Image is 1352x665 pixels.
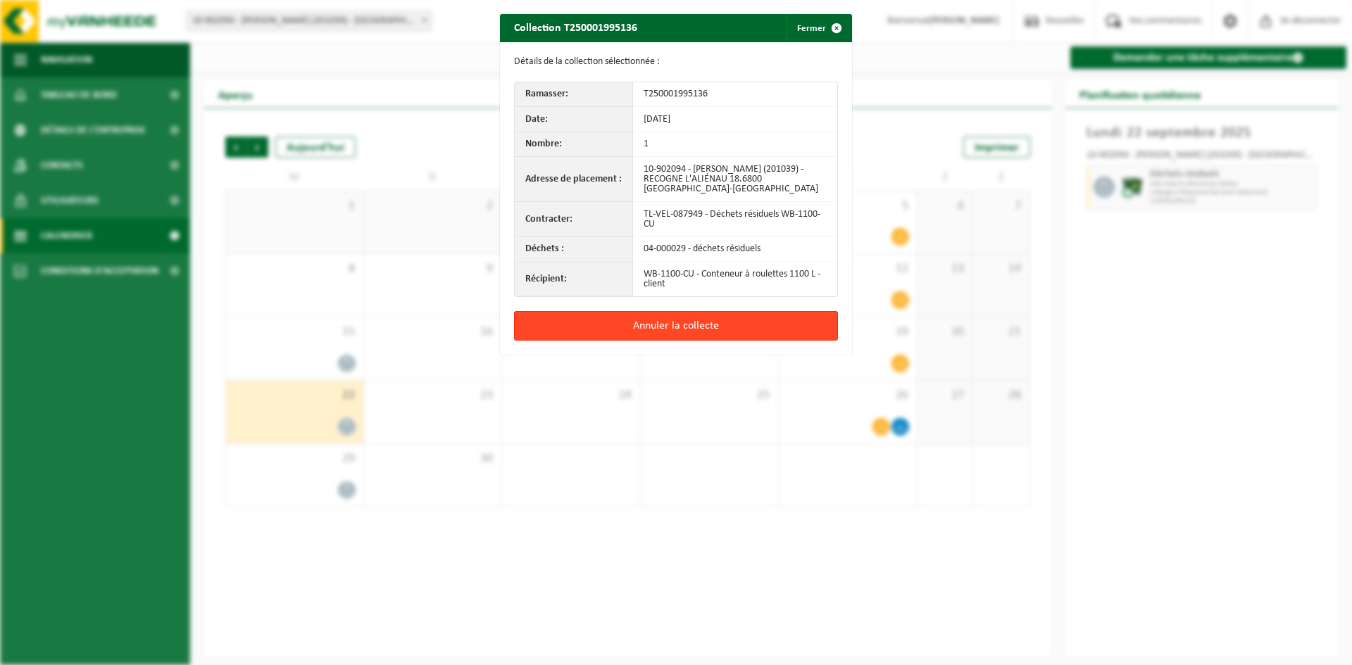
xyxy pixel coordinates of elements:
[644,139,649,149] font: 1
[525,243,564,254] font: Déchets :
[525,273,567,284] font: Récipient:
[525,214,572,224] font: Contracter:
[514,311,838,341] button: Annuler la collecte
[525,113,548,124] font: Date:
[525,174,622,184] font: Adresse de placement :
[644,208,820,229] font: TL-VEL-087949 - Déchets résiduels WB-1100-CU
[797,24,826,33] font: Fermer
[644,243,760,254] font: 04-000029 - déchets résiduels
[633,320,719,331] font: Annuler la collecte
[514,56,660,67] font: Détails de la collection sélectionnée :
[644,269,820,289] font: WB-1100-CU - Conteneur à roulettes 1100 L - client
[525,139,562,149] font: Nombre:
[525,89,568,99] font: Ramasser:
[786,14,851,42] button: Fermer
[644,163,818,194] font: 10-902094 - [PERSON_NAME] (201039) - RECOGNE L'ALIÉNAU 18.6800 [GEOGRAPHIC_DATA]-[GEOGRAPHIC_DATA]
[514,23,637,34] font: Collection T250001995136
[644,89,708,99] font: T250001995136
[644,113,670,124] font: [DATE]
